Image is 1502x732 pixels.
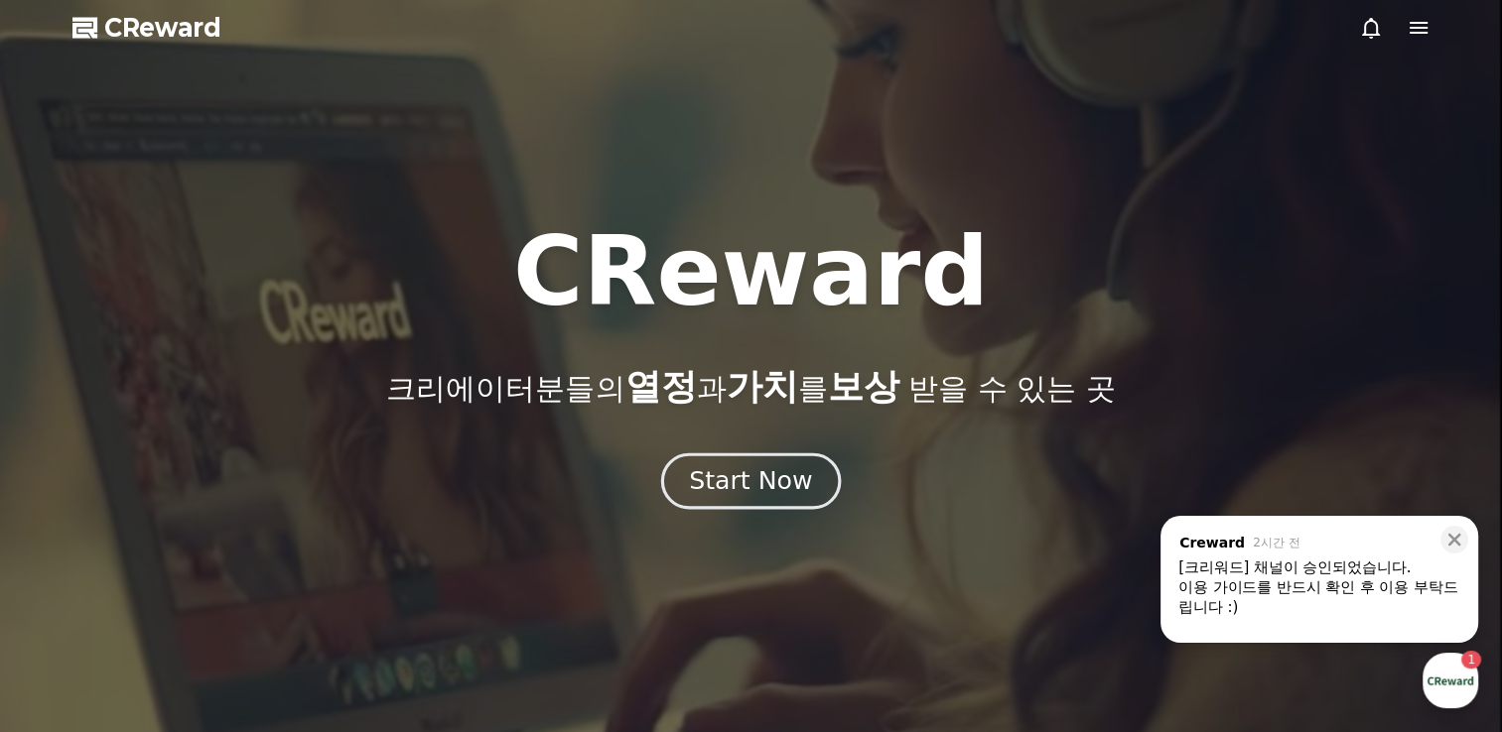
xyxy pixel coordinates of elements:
span: CReward [104,12,221,44]
span: 1 [202,566,208,582]
span: 설정 [307,597,331,613]
a: Start Now [665,474,837,493]
span: 대화 [182,598,205,614]
h1: CReward [513,224,989,319]
a: 설정 [256,567,381,617]
span: 홈 [63,597,74,613]
a: 1대화 [131,567,256,617]
button: Start Now [661,453,841,510]
span: 열정 [624,366,696,407]
a: CReward [72,12,221,44]
a: 홈 [6,567,131,617]
div: Start Now [689,464,812,498]
p: 크리에이터분들의 과 를 받을 수 있는 곳 [386,367,1115,407]
span: 가치 [726,366,797,407]
span: 보상 [827,366,898,407]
